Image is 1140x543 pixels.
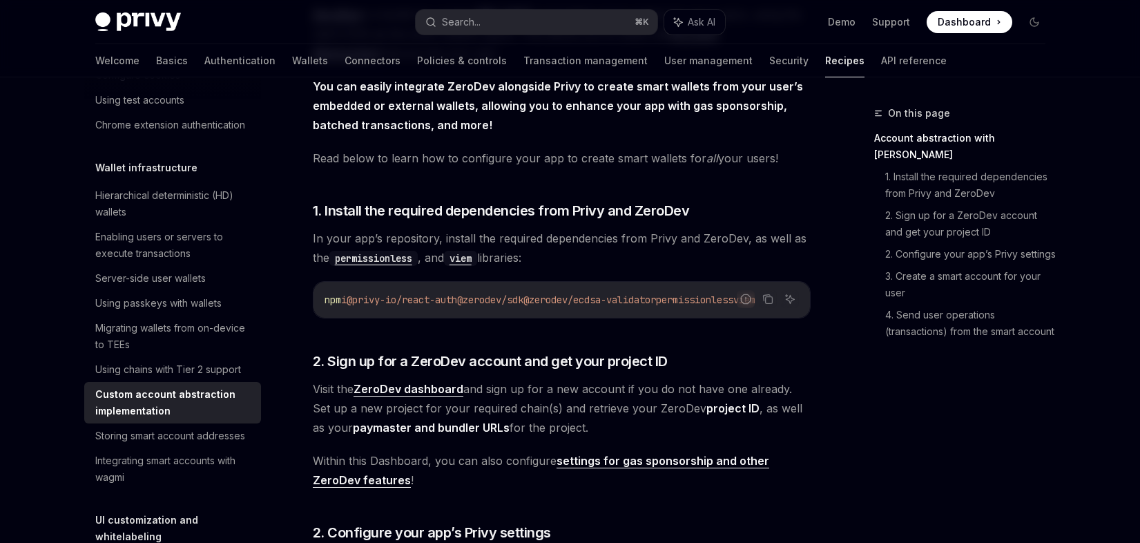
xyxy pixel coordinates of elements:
a: 3. Create a smart account for your user [885,265,1056,304]
a: Policies & controls [417,44,507,77]
a: Integrating smart accounts with wagmi [84,448,261,490]
a: Support [872,15,910,29]
a: Transaction management [523,44,648,77]
a: 1. Install the required dependencies from Privy and ZeroDev [885,166,1056,204]
a: Hierarchical deterministic (HD) wallets [84,183,261,225]
a: Custom account abstraction implementation [84,382,261,423]
div: Using passkeys with wallets [95,295,222,312]
span: Dashboard [938,15,991,29]
a: Security [769,44,809,77]
span: On this page [888,105,950,122]
div: Hierarchical deterministic (HD) wallets [95,187,253,220]
strong: paymaster and bundler URLs [353,421,510,435]
a: Wallets [292,44,328,77]
a: API reference [881,44,947,77]
a: Using chains with Tier 2 support [84,357,261,382]
div: Server-side user wallets [95,270,206,287]
a: viem [444,251,477,265]
a: Using passkeys with wallets [84,291,261,316]
img: dark logo [95,12,181,32]
a: 4. Send user operations (transactions) from the smart account [885,304,1056,343]
button: Toggle dark mode [1023,11,1045,33]
span: permissionless [656,294,733,306]
a: Storing smart account addresses [84,423,261,448]
strong: ZeroDev dashboard [354,382,463,396]
span: @zerodev/ecdsa-validator [523,294,656,306]
div: Integrating smart accounts with wagmi [95,452,253,486]
button: Ask AI [781,290,799,308]
span: viem [733,294,755,306]
span: Within this Dashboard, you can also configure ! [313,451,811,490]
span: Visit the and sign up for a new account if you do not have one already. Set up a new project for ... [313,379,811,437]
a: 2. Sign up for a ZeroDev account and get your project ID [885,204,1056,243]
div: Using chains with Tier 2 support [95,361,241,378]
div: Migrating wallets from on-device to TEEs [95,320,253,353]
span: ⌘ K [635,17,649,28]
a: Demo [828,15,856,29]
span: Read below to learn how to configure your app to create smart wallets for your users! [313,149,811,168]
a: Connectors [345,44,400,77]
div: Chrome extension authentication [95,117,245,133]
span: 1. Install the required dependencies from Privy and ZeroDev [313,201,690,220]
strong: project ID [706,401,760,415]
a: Migrating wallets from on-device to TEEs [84,316,261,357]
div: Using test accounts [95,92,184,108]
span: npm [325,294,341,306]
a: Dashboard [927,11,1012,33]
button: Report incorrect code [737,290,755,308]
span: i [341,294,347,306]
a: permissionless [329,251,418,265]
a: ZeroDev dashboard [354,382,463,397]
em: all [706,151,718,165]
code: viem [444,251,477,266]
span: 2. Sign up for a ZeroDev account and get your project ID [313,352,668,371]
button: Ask AI [664,10,725,35]
h5: Wallet infrastructure [95,160,197,176]
button: Copy the contents from the code block [759,290,777,308]
button: Search...⌘K [416,10,657,35]
a: Basics [156,44,188,77]
a: User management [664,44,753,77]
div: Enabling users or servers to execute transactions [95,229,253,262]
div: Storing smart account addresses [95,428,245,444]
span: 2. Configure your app’s Privy settings [313,523,551,542]
a: Welcome [95,44,139,77]
a: Enabling users or servers to execute transactions [84,225,261,266]
span: In your app’s repository, install the required dependencies from Privy and ZeroDev, as well as th... [313,229,811,267]
code: permissionless [329,251,418,266]
div: Custom account abstraction implementation [95,386,253,419]
a: Server-side user wallets [84,266,261,291]
a: Account abstraction with [PERSON_NAME] [874,127,1056,166]
a: Recipes [825,44,864,77]
div: Search... [442,14,481,30]
span: @privy-io/react-auth [347,294,457,306]
strong: You can easily integrate ZeroDev alongside Privy to create smart wallets from your user’s embedde... [313,79,803,132]
span: @zerodev/sdk [457,294,523,306]
a: Chrome extension authentication [84,113,261,137]
a: 2. Configure your app’s Privy settings [885,243,1056,265]
a: Authentication [204,44,276,77]
span: Ask AI [688,15,715,29]
a: Using test accounts [84,88,261,113]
